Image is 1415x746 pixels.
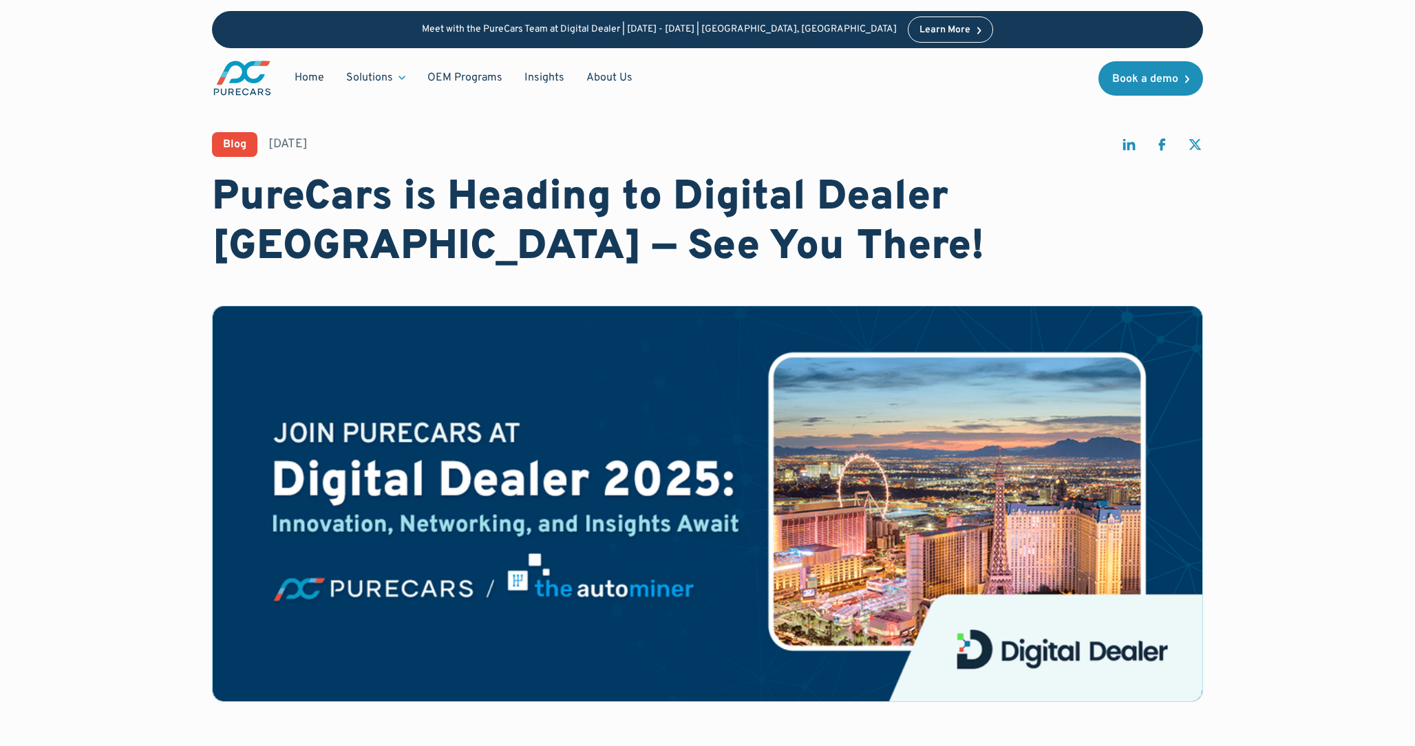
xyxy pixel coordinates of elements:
[422,24,897,36] p: Meet with the PureCars Team at Digital Dealer | [DATE] - [DATE] | [GEOGRAPHIC_DATA], [GEOGRAPHIC_...
[335,65,416,91] div: Solutions
[908,17,993,43] a: Learn More
[1112,74,1178,85] div: Book a demo
[1120,136,1137,159] a: share on linkedin
[212,173,1203,273] h1: PureCars is Heading to Digital Dealer [GEOGRAPHIC_DATA] — See You There!
[1098,61,1203,96] a: Book a demo
[919,25,970,35] div: Learn More
[1153,136,1170,159] a: share on facebook
[223,139,246,150] div: Blog
[284,65,335,91] a: Home
[212,59,273,97] a: main
[346,70,393,85] div: Solutions
[513,65,575,91] a: Insights
[575,65,643,91] a: About Us
[268,136,308,153] div: [DATE]
[416,65,513,91] a: OEM Programs
[1187,136,1203,159] a: share on twitter
[212,59,273,97] img: purecars logo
